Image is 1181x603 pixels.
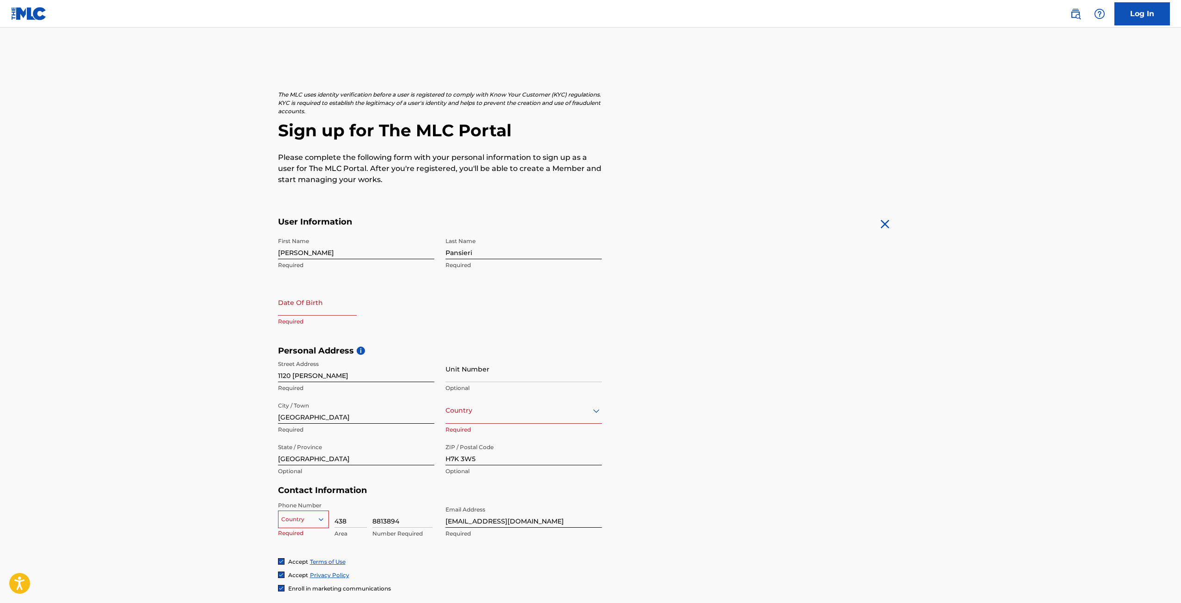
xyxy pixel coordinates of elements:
p: Required [278,529,329,537]
p: Optional [278,467,434,475]
img: close [878,217,892,231]
p: Required [278,261,434,269]
img: checkbox [278,559,284,564]
p: Number Required [372,530,433,538]
p: Required [445,426,602,434]
p: Required [278,384,434,392]
a: Terms of Use [310,558,346,565]
span: Accept [288,558,308,565]
p: The MLC uses identity verification before a user is registered to comply with Know Your Customer ... [278,91,602,116]
h5: Contact Information [278,485,602,496]
img: checkbox [278,572,284,578]
img: MLC Logo [11,7,47,20]
span: Accept [288,572,308,579]
p: Required [278,426,434,434]
h5: User Information [278,217,602,227]
p: Required [445,261,602,269]
a: Privacy Policy [310,572,349,579]
span: i [357,347,365,355]
p: Area [334,530,367,538]
h2: Sign up for The MLC Portal [278,120,903,141]
a: Public Search [1066,5,1085,23]
img: search [1070,8,1081,19]
p: Please complete the following form with your personal information to sign up as a user for The ML... [278,152,602,185]
p: Required [278,317,434,326]
p: Required [445,530,602,538]
span: Enroll in marketing communications [288,585,391,592]
img: help [1094,8,1105,19]
p: Optional [445,467,602,475]
h5: Personal Address [278,346,903,356]
img: checkbox [278,585,284,591]
p: Optional [445,384,602,392]
div: Help [1090,5,1109,23]
a: Log In [1114,2,1170,25]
